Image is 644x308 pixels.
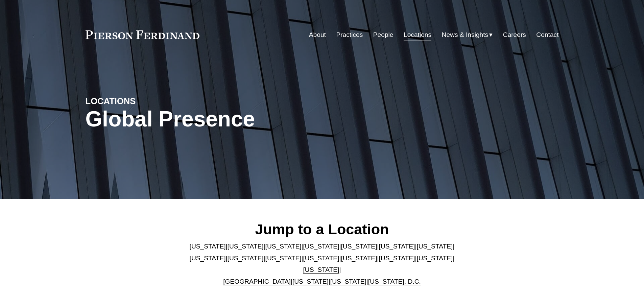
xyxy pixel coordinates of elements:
a: [US_STATE] [303,243,339,250]
a: Locations [404,28,431,41]
a: [US_STATE] [303,255,339,262]
a: [US_STATE] [341,255,377,262]
a: About [309,28,326,41]
a: [US_STATE] [379,255,415,262]
a: [US_STATE] [265,255,302,262]
a: folder dropdown [442,28,493,41]
a: [US_STATE] [228,243,264,250]
a: [US_STATE] [303,266,339,273]
a: [US_STATE] [292,278,329,285]
a: [US_STATE] [341,243,377,250]
h4: LOCATIONS [86,96,204,106]
a: Careers [503,28,526,41]
p: | | | | | | | | | | | | | | | | | | [184,241,460,287]
a: [US_STATE] [190,255,226,262]
a: [US_STATE] [416,243,453,250]
h2: Jump to a Location [184,220,460,238]
a: [US_STATE] [379,243,415,250]
a: [GEOGRAPHIC_DATA] [223,278,291,285]
a: [US_STATE], D.C. [368,278,421,285]
a: [US_STATE] [228,255,264,262]
a: [US_STATE] [190,243,226,250]
a: Practices [336,28,363,41]
a: [US_STATE] [330,278,366,285]
h1: Global Presence [86,107,401,132]
a: [US_STATE] [265,243,302,250]
a: Contact [536,28,558,41]
span: News & Insights [442,29,488,41]
a: People [373,28,393,41]
a: [US_STATE] [416,255,453,262]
